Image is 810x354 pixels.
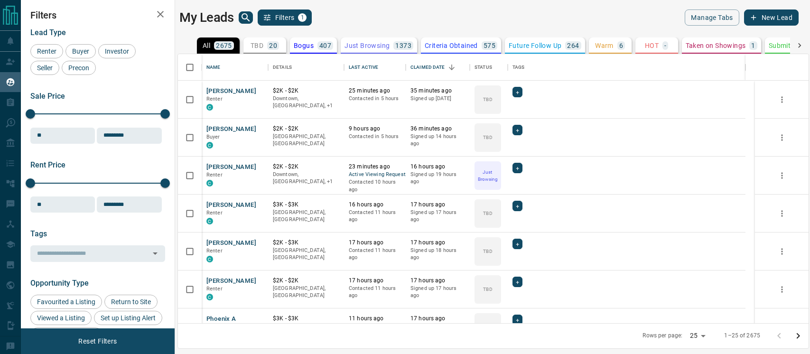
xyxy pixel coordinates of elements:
[344,42,390,49] p: Just Browsing
[30,44,63,58] div: Renter
[512,239,522,249] div: +
[775,130,789,145] button: more
[484,42,495,49] p: 575
[406,54,470,81] div: Claimed Date
[775,244,789,259] button: more
[775,282,789,297] button: more
[509,42,561,49] p: Future Follow Up
[645,42,659,49] p: HOT
[30,229,47,238] span: Tags
[349,323,401,337] p: Contacted 11 hours ago
[483,96,492,103] p: TBD
[206,96,223,102] span: Renter
[410,171,465,186] p: Signed up 19 hours ago
[269,42,277,49] p: 20
[410,133,465,148] p: Signed up 14 hours ago
[410,323,465,337] p: Signed up 17 hours ago
[206,201,256,210] button: [PERSON_NAME]
[206,218,213,224] div: condos.ca
[273,54,292,81] div: Details
[268,54,344,81] div: Details
[567,42,579,49] p: 264
[34,64,56,72] span: Seller
[483,286,492,293] p: TBD
[108,298,154,306] span: Return to Site
[410,201,465,209] p: 17 hours ago
[273,163,339,171] p: $2K - $2K
[349,209,401,224] p: Contacted 11 hours ago
[206,248,223,254] span: Renter
[512,54,525,81] div: Tags
[475,168,500,183] p: Just Browsing
[775,168,789,183] button: more
[410,95,465,102] p: Signed up [DATE]
[724,332,760,340] p: 1–25 of 2675
[30,160,65,169] span: Rent Price
[30,295,102,309] div: Favourited a Listing
[349,87,401,95] p: 25 minutes ago
[97,314,159,322] span: Set up Listing Alert
[619,42,623,49] p: 6
[483,210,492,217] p: TBD
[475,54,492,81] div: Status
[34,298,99,306] span: Favourited a Listing
[206,104,213,111] div: condos.ca
[216,42,232,49] p: 2675
[273,239,339,247] p: $2K - $3K
[410,209,465,224] p: Signed up 17 hours ago
[349,239,401,247] p: 17 hours ago
[516,201,519,211] span: +
[512,201,522,211] div: +
[62,61,96,75] div: Precon
[410,87,465,95] p: 35 minutes ago
[273,323,339,330] p: [PERSON_NAME]
[410,163,465,171] p: 16 hours ago
[410,239,465,247] p: 17 hours ago
[349,247,401,261] p: Contacted 11 hours ago
[349,133,401,140] p: Contacted in 5 hours
[273,247,339,261] p: [GEOGRAPHIC_DATA], [GEOGRAPHIC_DATA]
[483,248,492,255] p: TBD
[642,332,682,340] p: Rows per page:
[30,92,65,101] span: Sale Price
[273,209,339,224] p: [GEOGRAPHIC_DATA], [GEOGRAPHIC_DATA]
[273,315,339,323] p: $3K - $3K
[775,93,789,107] button: more
[744,9,799,26] button: New Lead
[179,10,234,25] h1: My Leads
[516,239,519,249] span: +
[516,315,519,325] span: +
[789,326,808,345] button: Go to next page
[294,42,314,49] p: Bogus
[273,171,339,186] p: Toronto
[273,277,339,285] p: $2K - $2K
[94,311,162,325] div: Set up Listing Alert
[512,315,522,325] div: +
[516,87,519,97] span: +
[349,315,401,323] p: 11 hours ago
[206,172,223,178] span: Renter
[30,61,59,75] div: Seller
[410,277,465,285] p: 17 hours ago
[410,125,465,133] p: 36 minutes ago
[410,285,465,299] p: Signed up 17 hours ago
[206,256,213,262] div: condos.ca
[299,14,306,21] span: 1
[206,142,213,149] div: condos.ca
[104,295,158,309] div: Return to Site
[273,201,339,209] p: $3K - $3K
[508,54,745,81] div: Tags
[483,134,492,141] p: TBD
[69,47,93,55] span: Buyer
[516,163,519,173] span: +
[470,54,508,81] div: Status
[206,286,223,292] span: Renter
[30,311,92,325] div: Viewed a Listing
[206,134,220,140] span: Buyer
[206,294,213,300] div: condos.ca
[206,54,221,81] div: Name
[595,42,614,49] p: Warm
[206,239,256,248] button: [PERSON_NAME]
[206,210,223,216] span: Renter
[206,163,256,172] button: [PERSON_NAME]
